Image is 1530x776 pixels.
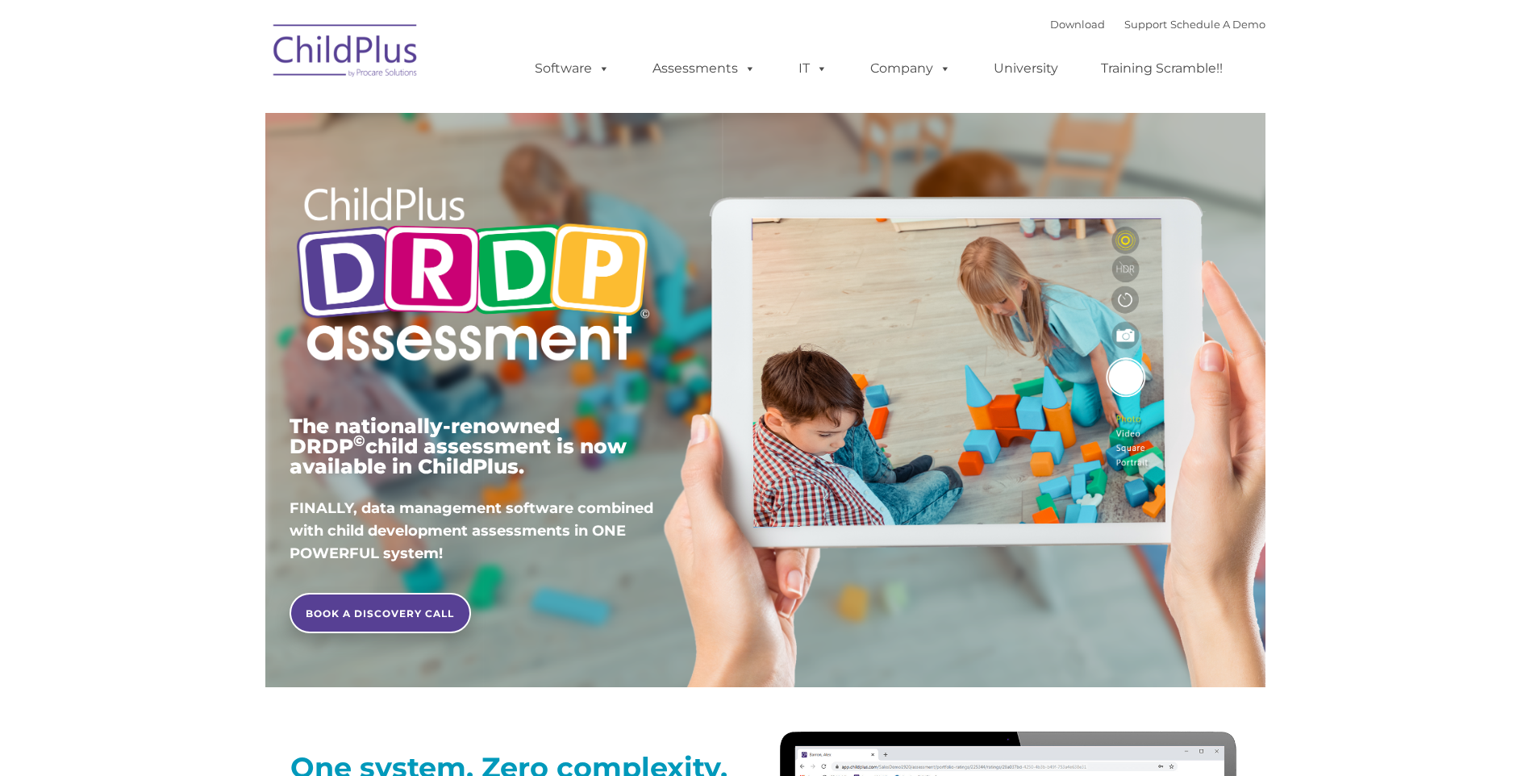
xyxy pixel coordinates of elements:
a: Support [1124,18,1167,31]
a: IT [782,52,844,85]
sup: © [353,432,365,450]
a: Company [854,52,967,85]
a: Schedule A Demo [1170,18,1265,31]
span: The nationally-renowned DRDP child assessment is now available in ChildPlus. [290,414,627,478]
a: Training Scramble!! [1085,52,1239,85]
a: Software [519,52,626,85]
a: Download [1050,18,1105,31]
span: FINALLY, data management software combined with child development assessments in ONE POWERFUL sys... [290,499,653,562]
a: Assessments [636,52,772,85]
img: ChildPlus by Procare Solutions [265,13,427,94]
img: Copyright - DRDP Logo Light [290,165,656,388]
a: University [978,52,1074,85]
a: BOOK A DISCOVERY CALL [290,593,471,633]
font: | [1050,18,1265,31]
